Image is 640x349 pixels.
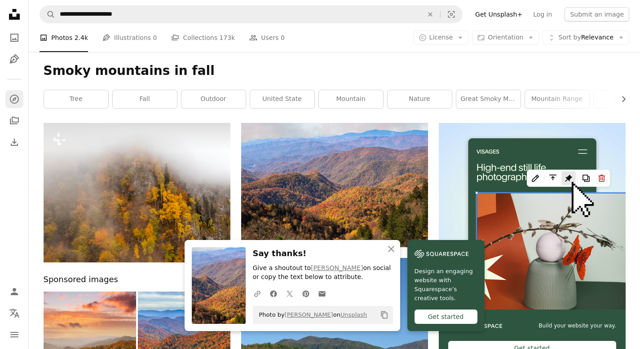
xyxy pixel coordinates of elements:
form: Find visuals sitewide [40,5,463,23]
h3: Say thanks! [253,247,393,260]
a: Share on Facebook [265,284,282,302]
a: Collections [5,112,23,130]
span: Design an engaging website with Squarespace’s creative tools. [415,267,477,303]
span: Sort by [558,34,581,41]
a: Design an engaging website with Squarespace’s creative tools.Get started [407,240,485,331]
a: Home — Unsplash [5,5,23,25]
img: green and brown trees on mountain during daytime [241,123,428,247]
span: Sponsored images [44,273,118,286]
a: Log in / Sign up [5,283,23,301]
a: fall [113,90,177,108]
button: Sort byRelevance [543,31,629,45]
img: file-1606177908946-d1eed1cbe4f5image [415,247,468,261]
button: scroll list to the right [615,90,626,108]
a: green and brown trees on mountain during daytime [241,181,428,189]
a: great smoky mountain [456,90,521,108]
div: Get started [415,310,477,324]
a: Share over email [314,284,330,302]
span: 0 [281,33,285,43]
a: united state [250,90,314,108]
a: nature [388,90,452,108]
span: Relevance [558,33,614,42]
a: Share on Twitter [282,284,298,302]
a: outdoor [181,90,246,108]
a: Illustrations 0 [102,23,157,52]
a: Log in [528,7,557,22]
h1: Smoky mountains in fall [44,63,626,79]
button: Menu [5,326,23,344]
a: Explore [5,90,23,108]
button: Copy to clipboard [377,307,392,323]
a: mountain [319,90,383,108]
img: A mountain covered in lots of trees covered in fog [44,123,230,262]
a: tree [44,90,108,108]
button: Orientation [472,31,539,45]
a: mountain range [525,90,589,108]
button: Visual search [441,6,462,23]
span: 173k [219,33,235,43]
button: Submit an image [565,7,629,22]
span: Photo by on [255,308,367,322]
a: Unsplash [340,311,367,318]
a: Users 0 [249,23,285,52]
a: Collections 173k [171,23,235,52]
button: License [414,31,469,45]
span: License [429,34,453,41]
a: [PERSON_NAME] [285,311,333,318]
span: Build your website your way. [538,322,616,330]
a: Share on Pinterest [298,284,314,302]
a: green grass field near green trees under blue sky during daytime [241,324,428,332]
span: 0 [153,33,157,43]
a: A mountain covered in lots of trees covered in fog [44,188,230,196]
button: Language [5,304,23,322]
p: Give a shoutout to on social or copy the text below to attribute. [253,264,393,282]
button: Search Unsplash [40,6,55,23]
a: Download History [5,133,23,151]
img: file-1723602894256-972c108553a7image [439,123,626,310]
a: Get Unsplash+ [470,7,528,22]
span: Orientation [488,34,523,41]
a: [PERSON_NAME] [311,264,363,271]
button: Clear [420,6,440,23]
a: Illustrations [5,50,23,68]
a: Photos [5,29,23,47]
